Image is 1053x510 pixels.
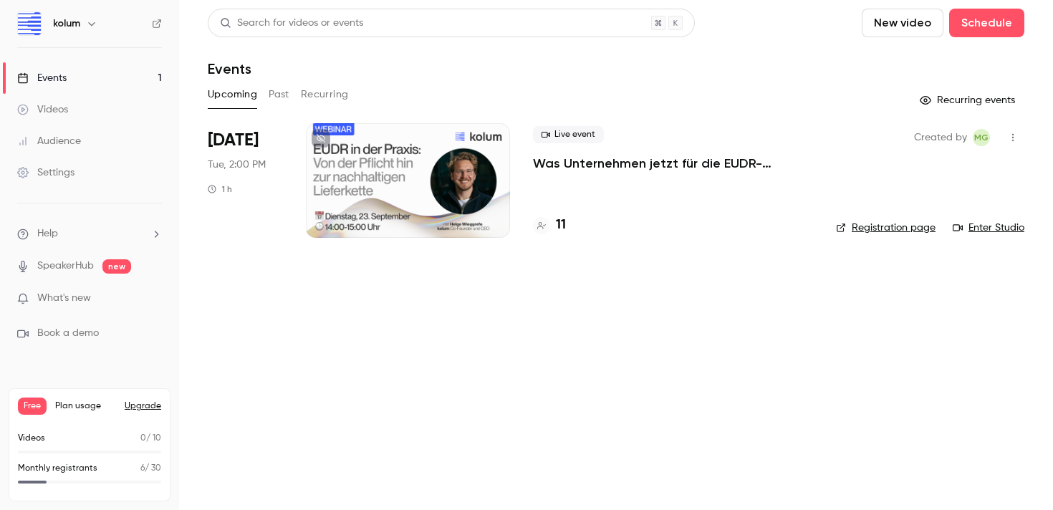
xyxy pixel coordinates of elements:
[301,83,349,106] button: Recurring
[913,89,1024,112] button: Recurring events
[37,226,58,241] span: Help
[914,129,967,146] span: Created by
[145,292,162,305] iframe: Noticeable Trigger
[949,9,1024,37] button: Schedule
[17,71,67,85] div: Events
[208,83,257,106] button: Upcoming
[37,259,94,274] a: SpeakerHub
[862,9,943,37] button: New video
[17,165,74,180] div: Settings
[18,398,47,415] span: Free
[140,432,161,445] p: / 10
[140,462,161,475] p: / 30
[836,221,936,235] a: Registration page
[208,123,283,238] div: Sep 23 Tue, 2:00 PM (Europe/Berlin)
[140,464,145,473] span: 6
[533,126,604,143] span: Live event
[208,129,259,152] span: [DATE]
[140,434,146,443] span: 0
[556,216,566,235] h4: 11
[208,158,266,172] span: Tue, 2:00 PM
[973,129,990,146] span: Maximilian Gampl
[125,400,161,412] button: Upgrade
[37,326,99,341] span: Book a demo
[17,134,81,148] div: Audience
[974,129,989,146] span: MG
[208,60,251,77] h1: Events
[17,226,162,241] li: help-dropdown-opener
[220,16,363,31] div: Search for videos or events
[269,83,289,106] button: Past
[18,432,45,445] p: Videos
[18,462,97,475] p: Monthly registrants
[17,102,68,117] div: Videos
[53,16,80,31] h6: kolum
[18,12,41,35] img: kolum
[37,291,91,306] span: What's new
[102,259,131,274] span: new
[533,216,566,235] a: 11
[208,183,232,195] div: 1 h
[55,400,116,412] span: Plan usage
[953,221,1024,235] a: Enter Studio
[533,155,813,172] a: Was Unternehmen jetzt für die EUDR-Compliance tun müssen + Live Q&A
